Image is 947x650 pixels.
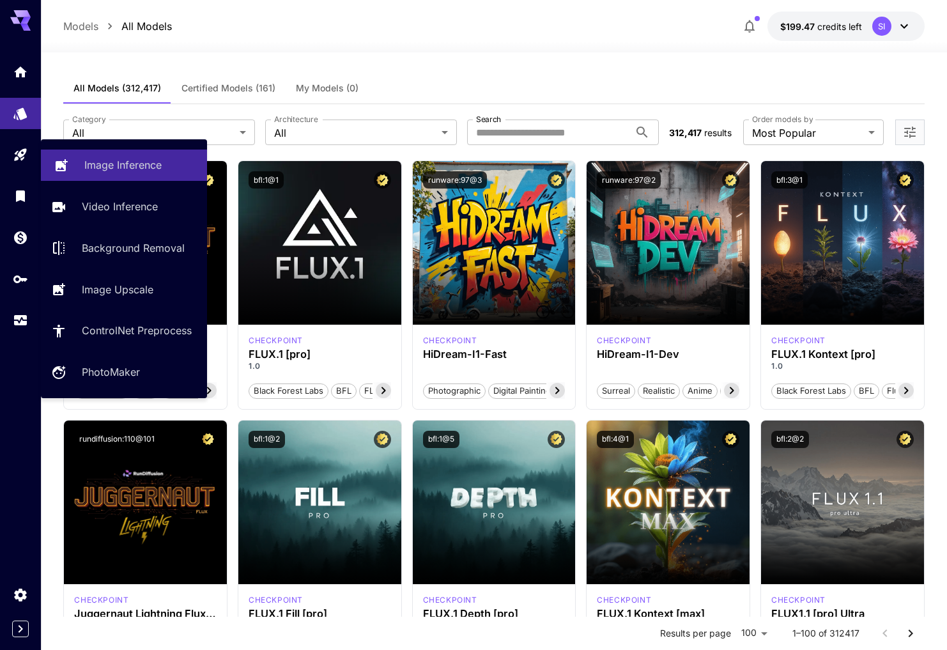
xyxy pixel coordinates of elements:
button: $199.4738 [767,12,925,41]
p: 1.0 [771,360,914,372]
h3: FLUX.1 Fill [pro] [249,608,391,620]
div: FLUX.1 D [74,594,128,606]
span: Black Forest Labs [249,385,328,398]
a: Image Upscale [41,274,207,305]
div: Usage [13,313,28,329]
h3: FLUX1.1 [pro] Ultra [771,608,914,620]
button: Certified Model – Vetted for best performance and includes a commercial license. [199,431,217,448]
button: Certified Model – Vetted for best performance and includes a commercial license. [897,171,914,189]
p: Background Removal [82,240,185,256]
h3: FLUX.1 Kontext [max] [597,608,739,620]
div: fluxpro [249,594,303,606]
span: Most Popular [752,125,863,141]
div: Models [13,102,28,118]
button: runware:97@2 [597,171,661,189]
button: Go to next page [898,621,923,646]
h3: Juggernaut Lightning Flux by RunDiffusion [74,608,217,620]
span: FLUX.1 [pro] [360,385,418,398]
span: Flux Kontext [882,385,941,398]
button: Open more filters [902,125,918,141]
span: Realistic [638,385,679,398]
button: bfl:1@2 [249,431,285,448]
div: Expand sidebar [12,621,29,637]
button: runware:97@3 [423,171,487,189]
span: BFL [332,385,356,398]
div: Home [13,64,28,80]
span: $199.47 [780,21,817,32]
span: All [72,125,235,141]
p: 1.0 [249,360,391,372]
button: bfl:2@2 [771,431,809,448]
label: Search [476,114,501,125]
nav: breadcrumb [63,19,172,34]
div: fluxpro [423,594,477,606]
p: checkpoint [74,594,128,606]
h3: FLUX.1 Kontext [pro] [771,348,914,360]
span: Photographic [424,385,485,398]
p: checkpoint [423,335,477,346]
span: 312,417 [669,127,702,138]
button: rundiffusion:110@101 [74,431,160,448]
p: checkpoint [249,594,303,606]
span: credits left [817,21,862,32]
p: checkpoint [771,594,826,606]
p: checkpoint [597,335,651,346]
div: Library [13,188,28,204]
div: HiDream Fast [423,335,477,346]
button: Certified Model – Vetted for best performance and includes a commercial license. [199,171,217,189]
p: Models [63,19,98,34]
p: Video Inference [82,199,158,214]
p: checkpoint [771,335,826,346]
label: Order models by [752,114,813,125]
span: Black Forest Labs [772,385,851,398]
button: bfl:1@1 [249,171,284,189]
div: HiDream Dev [597,335,651,346]
label: Category [72,114,106,125]
p: checkpoint [249,335,303,346]
h3: HiDream-I1-Dev [597,348,739,360]
p: 1–100 of 312417 [792,627,859,640]
span: All Models (312,417) [73,82,161,94]
div: fluxpro [249,335,303,346]
p: ControlNet Preprocess [82,323,192,338]
span: results [704,127,732,138]
div: Playground [13,147,28,163]
span: All [274,125,436,141]
button: Certified Model – Vetted for best performance and includes a commercial license. [374,171,391,189]
a: ControlNet Preprocess [41,315,207,346]
p: All Models [121,19,172,34]
p: Image Upscale [82,282,153,297]
span: Anime [683,385,717,398]
p: checkpoint [423,594,477,606]
button: bfl:3@1 [771,171,808,189]
a: Video Inference [41,191,207,222]
a: Image Inference [41,150,207,181]
div: $199.4738 [780,20,862,33]
div: FLUX.1 [pro] [249,348,391,360]
a: Background Removal [41,233,207,264]
button: Certified Model – Vetted for best performance and includes a commercial license. [374,431,391,448]
button: bfl:1@5 [423,431,459,448]
span: Certified Models (161) [181,82,275,94]
label: Architecture [274,114,318,125]
button: Certified Model – Vetted for best performance and includes a commercial license. [548,431,565,448]
button: Certified Model – Vetted for best performance and includes a commercial license. [548,171,565,189]
span: Digital Painting [489,385,555,398]
div: API Keys [13,271,28,287]
div: FLUX.1 Kontext [pro] [771,335,826,346]
div: fluxultra [771,594,826,606]
button: Certified Model – Vetted for best performance and includes a commercial license. [722,171,739,189]
h3: FLUX.1 Depth [pro] [423,608,566,620]
div: Wallet [13,229,28,245]
p: Results per page [660,627,731,640]
div: Settings [13,587,28,603]
h3: HiDream-I1-Fast [423,348,566,360]
div: SI [872,17,891,36]
button: Certified Model – Vetted for best performance and includes a commercial license. [897,431,914,448]
a: PhotoMaker [41,357,207,388]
